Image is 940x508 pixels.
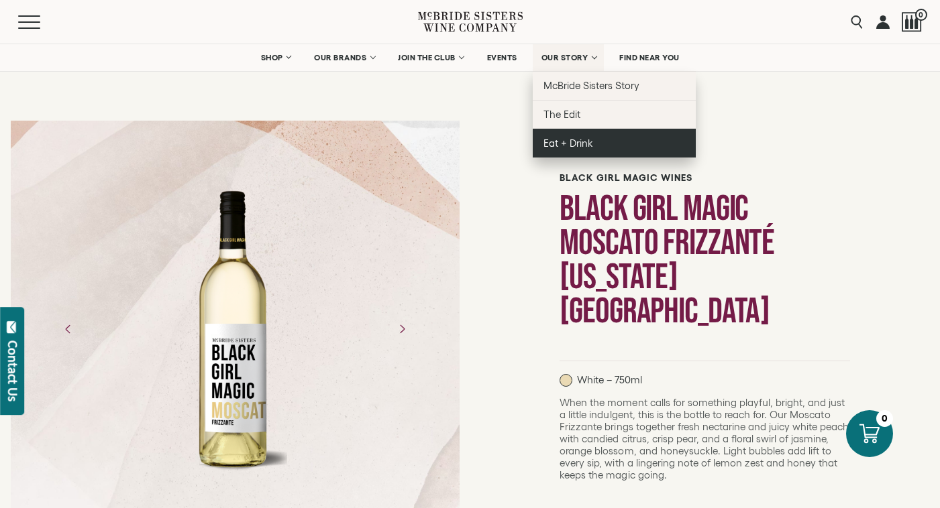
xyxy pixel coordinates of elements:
[560,397,849,481] span: When the moment calls for something playful, bright, and just a little indulgent, this is the bot...
[487,53,517,62] span: EVENTS
[533,100,696,129] a: The Edit
[260,53,283,62] span: SHOP
[6,340,19,401] div: Contact Us
[543,109,580,120] span: The Edit
[619,53,680,62] span: FIND NEAR YOU
[51,312,86,346] button: Previous
[915,9,927,21] span: 0
[543,80,639,91] span: McBride Sisters Story
[384,312,419,346] button: Next
[543,137,593,149] span: Eat + Drink
[389,44,472,71] a: JOIN THE CLUB
[533,129,696,157] a: Eat + Drink
[305,44,382,71] a: OUR BRANDS
[252,44,299,71] a: SHOP
[18,15,66,29] button: Mobile Menu Trigger
[560,192,850,328] h1: Black Girl Magic Moscato Frizzanté [US_STATE] [GEOGRAPHIC_DATA]
[876,410,893,427] div: 0
[478,44,526,71] a: EVENTS
[533,71,696,100] a: McBride Sisters Story
[398,53,456,62] span: JOIN THE CLUB
[314,53,366,62] span: OUR BRANDS
[533,44,605,71] a: OUR STORY
[560,172,850,184] h6: Black Girl Magic Wines
[541,53,588,62] span: OUR STORY
[560,374,642,387] p: White – 750ml
[611,44,688,71] a: FIND NEAR YOU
